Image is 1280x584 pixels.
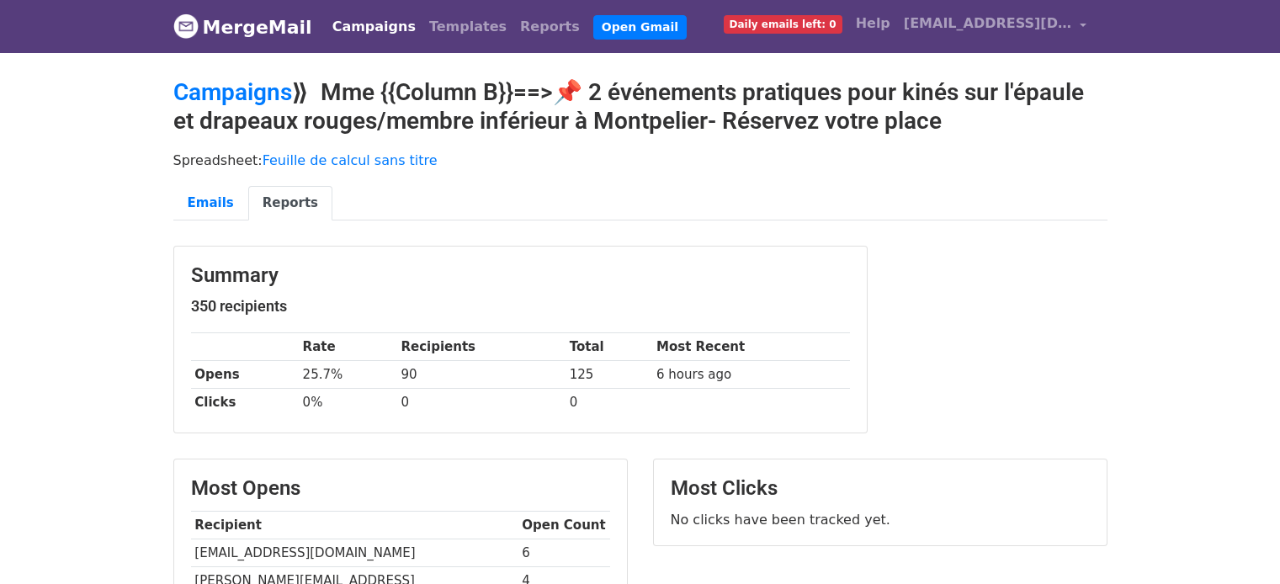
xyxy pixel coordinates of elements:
a: Emails [173,186,248,220]
p: No clicks have been tracked yet. [671,511,1090,528]
a: [EMAIL_ADDRESS][DOMAIN_NAME] [897,7,1094,46]
td: 0 [397,389,566,417]
td: 125 [566,361,652,389]
td: 25.7% [299,361,397,389]
span: [EMAIL_ADDRESS][DOMAIN_NAME] [904,13,1072,34]
th: Total [566,333,652,361]
h5: 350 recipients [191,297,850,316]
th: Opens [191,361,299,389]
img: MergeMail logo [173,13,199,39]
td: 6 [518,539,610,567]
th: Most Recent [652,333,849,361]
td: 0 [566,389,652,417]
a: Reports [248,186,332,220]
th: Recipient [191,512,518,539]
h2: ⟫ Mme {{Column B}}==>📌 2 événements pratiques pour kinés sur l'épaule et drapeaux rouges/membre i... [173,78,1107,135]
th: Rate [299,333,397,361]
th: Open Count [518,512,610,539]
th: Clicks [191,389,299,417]
a: Templates [422,10,513,44]
td: 90 [397,361,566,389]
td: 6 hours ago [652,361,849,389]
h3: Most Opens [191,476,610,501]
h3: Most Clicks [671,476,1090,501]
a: Open Gmail [593,15,687,40]
a: Campaigns [173,78,292,106]
td: [EMAIL_ADDRESS][DOMAIN_NAME] [191,539,518,567]
a: Daily emails left: 0 [717,7,849,40]
h3: Summary [191,263,850,288]
a: Help [849,7,897,40]
a: MergeMail [173,9,312,45]
span: Daily emails left: 0 [724,15,842,34]
td: 0% [299,389,397,417]
a: Reports [513,10,587,44]
a: Feuille de calcul sans titre [263,152,438,168]
th: Recipients [397,333,566,361]
a: Campaigns [326,10,422,44]
p: Spreadsheet: [173,151,1107,169]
